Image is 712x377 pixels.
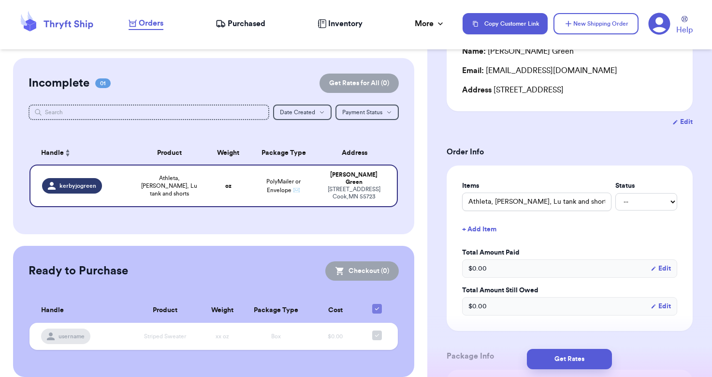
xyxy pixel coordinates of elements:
label: Total Amount Paid [462,248,677,257]
label: Items [462,181,611,191]
th: Product [130,298,201,323]
a: Purchased [216,18,265,30]
h3: Order Info [447,146,693,158]
label: Total Amount Still Owed [462,286,677,295]
span: PolyMailer or Envelope ✉️ [266,179,301,193]
span: Inventory [328,18,363,30]
button: Copy Customer Link [463,13,548,34]
button: Get Rates [527,349,612,369]
span: Athleta, [PERSON_NAME], Lu tank and shorts [138,174,201,197]
div: More [415,18,445,30]
div: [STREET_ADDRESS] [462,84,677,96]
th: Cost [308,298,362,323]
span: Orders [139,17,163,29]
div: [STREET_ADDRESS] Cook , MN 55723 [322,186,385,200]
strong: oz [225,183,232,189]
span: Address [462,86,492,94]
button: Date Created [273,105,332,120]
div: [PERSON_NAME] Green [322,171,385,186]
a: Orders [129,17,163,30]
div: [PERSON_NAME] Green [462,45,574,57]
th: Address [317,141,398,165]
th: Weight [206,141,251,165]
th: Package Type [250,141,317,165]
span: Name: [462,47,486,55]
th: Product [132,141,206,165]
span: 01 [95,78,111,88]
span: Help [676,24,693,36]
button: Edit [651,302,671,311]
th: Package Type [244,298,308,323]
label: Status [615,181,677,191]
button: Edit [672,117,693,127]
span: Email: [462,67,484,75]
span: Handle [41,148,64,158]
span: Payment Status [342,109,382,115]
button: New Shipping Order [553,13,639,34]
button: + Add Item [458,219,681,240]
button: Edit [651,264,671,273]
a: Inventory [318,18,363,30]
span: Box [271,333,281,339]
button: Get Rates for All (0) [320,74,399,93]
h2: Incomplete [29,75,89,91]
button: Payment Status [335,105,399,120]
button: Sort ascending [64,147,72,159]
input: Search [29,105,270,120]
span: Striped Sweater [144,333,186,339]
span: Purchased [228,18,265,30]
span: Date Created [280,109,315,115]
span: $0.00 [328,333,343,339]
span: username [58,332,85,340]
div: [EMAIL_ADDRESS][DOMAIN_NAME] [462,65,677,76]
span: xx oz [216,333,229,339]
span: Handle [41,305,64,316]
span: $ 0.00 [468,302,487,311]
a: Help [676,16,693,36]
h2: Ready to Purchase [29,263,128,279]
button: Checkout (0) [325,261,399,281]
th: Weight [201,298,244,323]
span: $ 0.00 [468,264,487,273]
span: kerbyjogreen [59,182,96,190]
